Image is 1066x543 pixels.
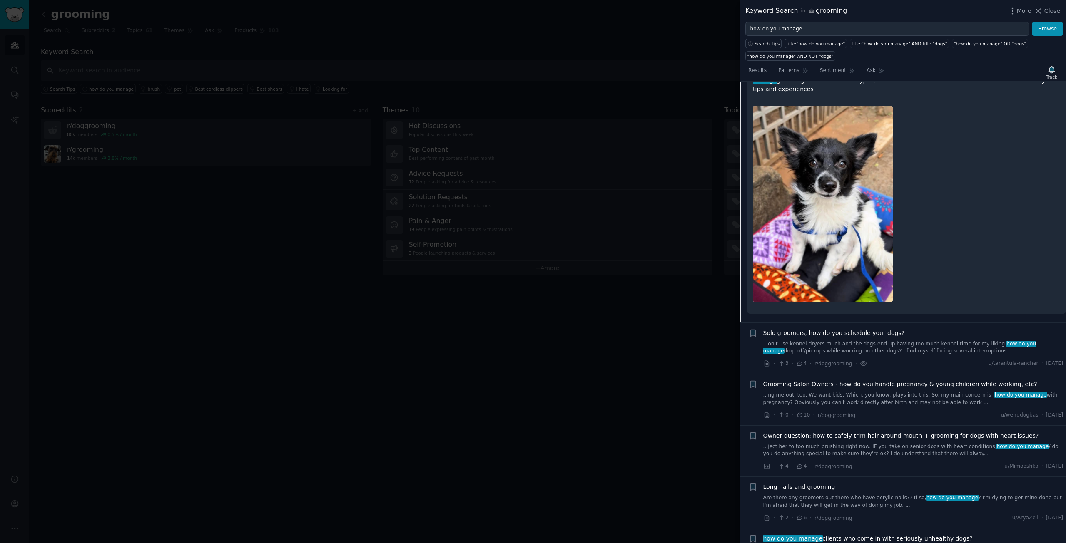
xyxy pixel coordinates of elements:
[850,39,949,48] a: title:"how do you manage" AND title:"dogs"
[989,360,1039,367] span: u/tarantula-rancher
[778,463,788,470] span: 4
[792,462,793,471] span: ·
[1046,514,1063,522] span: [DATE]
[810,513,812,522] span: ·
[867,67,876,74] span: Ask
[778,67,799,74] span: Patterns
[778,360,788,367] span: 3
[1004,463,1038,470] span: u/Mimooshka
[796,514,807,522] span: 6
[817,64,858,81] a: Sentiment
[785,39,847,48] a: title:"how do you manage"
[778,412,788,419] span: 0
[763,431,1039,440] a: Owner question: how to safely trim hair around mouth + grooming for dogs with heart issues?
[796,360,807,367] span: 4
[1041,360,1043,367] span: ·
[814,361,852,367] span: r/doggrooming
[1041,463,1043,470] span: ·
[762,535,823,542] span: how do you manage
[820,67,846,74] span: Sentiment
[810,462,812,471] span: ·
[814,464,852,469] span: r/doggrooming
[1001,412,1038,419] span: u/weirddogbas
[810,359,812,368] span: ·
[747,53,834,59] div: "how do you manage" AND NOT "dogs"
[864,64,887,81] a: Ask
[792,359,793,368] span: ·
[763,483,835,491] a: Long nails and grooming
[792,513,793,522] span: ·
[1012,514,1039,522] span: u/AryaZell
[818,412,856,418] span: r/doggrooming
[763,494,1064,509] a: Are there any groomers out there who have acrylic nails?? If so,how do you manage? I'm dying to g...
[1034,7,1060,15] button: Close
[801,7,805,15] span: in
[994,392,1047,398] span: how do you manage
[1017,7,1031,15] span: More
[763,380,1037,389] a: Grooming Salon Owners - how do you handle pregnancy & young children while working, etc?
[763,329,905,337] a: Solo groomers, how do you schedule your dogs?
[745,51,835,61] a: "how do you manage" AND NOT "dogs"
[745,39,782,48] button: Search Tips
[952,39,1028,48] a: "how do you manage" OR "dogs"
[814,515,852,521] span: r/doggrooming
[1046,463,1063,470] span: [DATE]
[775,64,811,81] a: Patterns
[1046,412,1063,419] span: [DATE]
[1041,412,1043,419] span: ·
[926,495,979,501] span: how do you manage
[745,64,770,81] a: Results
[792,411,793,419] span: ·
[1043,64,1060,81] button: Track
[1046,74,1057,80] div: Track
[753,68,1033,84] span: how do you manage
[763,443,1064,458] a: ...ject her to too much brushing right now. IF you take on senior dogs with heart conditions,how ...
[1044,7,1060,15] span: Close
[773,359,775,368] span: ·
[787,41,845,47] div: title:"how do you manage"
[996,444,1049,449] span: how do you manage
[1041,514,1043,522] span: ·
[1046,360,1063,367] span: [DATE]
[1008,7,1031,15] button: More
[852,41,947,47] div: title:"how do you manage" AND title:"dogs"
[773,462,775,471] span: ·
[954,41,1026,47] div: "how do you manage" OR "dogs"
[745,6,847,16] div: Keyword Search grooming
[763,534,973,543] a: how do you manageclients who come in with seriously unhealthy dogs?
[755,41,780,47] span: Search Tips
[796,463,807,470] span: 4
[745,22,1029,36] input: Try a keyword related to your business
[763,534,973,543] span: clients who come in with seriously unhealthy dogs?
[855,359,857,368] span: ·
[763,340,1064,355] a: ...on't use kennel dryers much and the dogs end up having too much kennel time for my liking.how ...
[796,412,810,419] span: 10
[753,106,893,302] img: Advice please
[763,392,1064,406] a: ...ng me out, too. We want kids. Which, you know, plays into this. So, my main concern is -how do...
[748,67,767,74] span: Results
[773,411,775,419] span: ·
[1032,22,1063,36] button: Browse
[773,513,775,522] span: ·
[778,514,788,522] span: 2
[813,411,814,419] span: ·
